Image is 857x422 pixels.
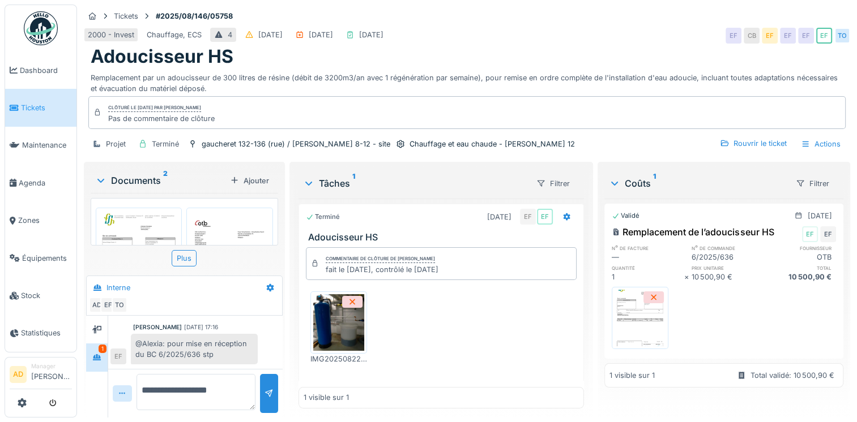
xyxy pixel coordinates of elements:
[304,393,349,403] div: 1 visible sur 1
[110,348,126,364] div: EF
[653,176,656,190] sup: 1
[112,297,127,313] div: TO
[18,215,72,226] span: Zones
[609,176,786,190] div: Coûts
[612,264,684,272] h6: quantité
[151,11,237,21] strong: #2025/08/146/05758
[303,176,527,190] div: Tâches
[612,225,774,239] div: Remplacement de l’adoucisseur HS
[202,139,390,149] div: gaucheret 132-136 (rue) / [PERSON_NAME] 8-12 - site
[131,334,258,364] div: @Alexia: pour mise en réception du BC 6/2025/636 stp
[89,297,105,313] div: AD
[5,315,76,352] a: Statistiques
[100,297,116,313] div: EF
[24,11,58,45] img: Badge_color-CXgf-gQk.svg
[88,29,134,40] div: 2000 - Invest
[309,29,333,40] div: [DATE]
[10,366,27,383] li: AD
[5,127,76,164] a: Maintenance
[21,290,72,301] span: Stock
[764,272,836,282] div: 10 500,90 €
[692,272,764,282] div: 10 500,90 €
[5,277,76,314] a: Stock
[692,264,764,272] h6: prix unitaire
[612,272,684,282] div: 1
[764,244,836,252] h6: fournisseur
[352,176,355,190] sup: 1
[306,212,340,222] div: Terminé
[684,272,692,282] div: ×
[308,232,579,243] h3: Adoucisseur HS
[791,175,834,192] div: Filtrer
[612,252,684,262] div: —
[780,28,796,44] div: EF
[228,29,232,40] div: 4
[796,136,846,152] div: Actions
[410,139,575,149] div: Chauffage et eau chaude - [PERSON_NAME] 12
[310,354,367,364] div: IMG20250822165729.jpg
[612,211,639,221] div: Validé
[5,51,76,89] a: Dashboard
[313,294,364,351] img: eqr1okehdrnodfrwi7ancj43rfiu
[808,210,832,221] div: [DATE]
[99,345,106,353] div: 1
[326,264,438,275] div: fait le [DATE], contrôlé le [DATE]
[114,11,138,21] div: Tickets
[22,253,72,264] span: Équipements
[612,244,684,252] h6: n° de facture
[99,210,179,324] img: rmmpgrqc9gxs8mqozbu4ntqa4hv8
[715,136,791,151] div: Rouvrir le ticket
[31,362,72,371] div: Manager
[359,29,383,40] div: [DATE]
[19,178,72,188] span: Agenda
[764,252,836,262] div: OTB
[184,323,218,331] div: [DATE] 17:16
[692,252,764,262] div: 6/2025/636
[106,139,126,149] div: Projet
[258,29,283,40] div: [DATE]
[10,362,72,389] a: AD Manager[PERSON_NAME]
[537,209,553,225] div: EF
[834,28,850,44] div: TO
[133,323,182,331] div: [PERSON_NAME]
[106,282,130,293] div: Interne
[152,139,179,149] div: Terminé
[21,328,72,338] span: Statistiques
[31,362,72,386] li: [PERSON_NAME]
[172,250,197,266] div: Plus
[5,239,76,277] a: Équipements
[744,28,760,44] div: CB
[95,174,225,187] div: Documents
[609,370,655,381] div: 1 visible sur 1
[21,102,72,113] span: Tickets
[163,174,168,187] sup: 2
[91,46,233,67] h1: Adoucisseur HS
[147,29,202,40] div: Chauffage, ECS
[726,28,741,44] div: EF
[225,173,274,188] div: Ajouter
[108,113,215,124] div: Pas de commentaire de clôture
[189,210,270,324] img: 1f6x8e33em5qmy3iow2tcpft5t1f
[816,28,832,44] div: EF
[520,209,536,225] div: EF
[5,89,76,126] a: Tickets
[108,104,201,112] div: Clôturé le [DATE] par [PERSON_NAME]
[820,226,836,242] div: EF
[5,164,76,201] a: Agenda
[692,244,764,252] h6: n° de commande
[487,212,511,222] div: [DATE]
[762,28,778,44] div: EF
[764,264,836,272] h6: total
[798,28,814,44] div: EF
[91,68,843,94] div: Remplacement par un adoucisseur de 300 litres de résine (débit de 3200m3/an avec 1 régénération p...
[802,226,818,242] div: EF
[20,65,72,76] span: Dashboard
[326,255,435,263] div: Commentaire de clôture de [PERSON_NAME]
[751,370,834,381] div: Total validé: 10 500,90 €
[615,290,666,346] img: dzu6q0l2ebko4c0l86yi3j5rqpq3
[5,202,76,239] a: Zones
[22,140,72,150] span: Maintenance
[531,175,575,192] div: Filtrer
